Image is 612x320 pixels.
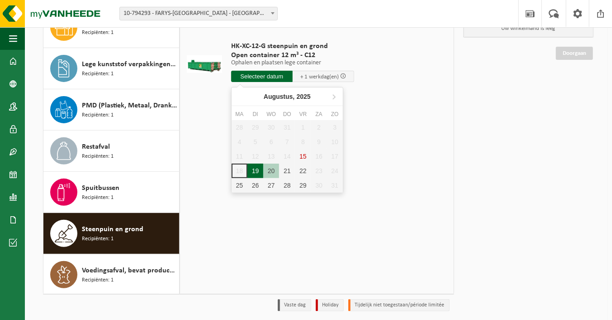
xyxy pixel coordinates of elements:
[295,110,311,119] div: vr
[82,111,114,120] span: Recipiënten: 1
[295,178,311,193] div: 29
[263,164,279,178] div: 20
[464,20,594,37] p: Uw winkelmand is leeg
[279,178,295,193] div: 28
[82,265,177,276] span: Voedingsafval, bevat producten van dierlijke oorsprong, onverpakt, categorie 3
[82,224,143,235] span: Steenpuin en grond
[311,110,327,119] div: za
[82,276,114,285] span: Recipiënten: 1
[300,74,339,80] span: + 1 werkdag(en)
[279,110,295,119] div: do
[82,100,177,111] span: PMD (Plastiek, Metaal, Drankkartons) (bedrijven)
[43,89,180,131] button: PMD (Plastiek, Metaal, Drankkartons) (bedrijven) Recipiënten: 1
[119,7,278,20] span: 10-794293 - FARYS-ASSE - ASSE
[247,164,263,178] div: 19
[82,235,114,243] span: Recipiënten: 1
[263,178,279,193] div: 27
[82,29,114,37] span: Recipiënten: 1
[231,42,354,51] span: HK-XC-12-G steenpuin en grond
[43,254,180,295] button: Voedingsafval, bevat producten van dierlijke oorsprong, onverpakt, categorie 3 Recipiënten: 1
[82,59,177,70] span: Lege kunststof verpakkingen van gevaarlijke stoffen
[316,299,344,311] li: Holiday
[231,51,354,60] span: Open container 12 m³ - C12
[43,131,180,172] button: Restafval Recipiënten: 1
[232,178,247,193] div: 25
[247,178,263,193] div: 26
[231,60,354,66] p: Ophalen en plaatsen lege container
[82,141,110,152] span: Restafval
[348,299,450,311] li: Tijdelijk niet toegestaan/période limitée
[43,48,180,89] button: Lege kunststof verpakkingen van gevaarlijke stoffen Recipiënten: 1
[231,71,293,82] input: Selecteer datum
[263,110,279,119] div: wo
[82,194,114,202] span: Recipiënten: 1
[82,183,119,194] span: Spuitbussen
[260,89,314,104] div: Augustus,
[247,110,263,119] div: di
[43,172,180,213] button: Spuitbussen Recipiënten: 1
[327,110,343,119] div: zo
[232,110,247,119] div: ma
[297,93,311,100] i: 2025
[295,164,311,178] div: 22
[82,152,114,161] span: Recipiënten: 1
[556,47,593,60] a: Doorgaan
[82,70,114,78] span: Recipiënten: 1
[278,299,311,311] li: Vaste dag
[279,164,295,178] div: 21
[43,213,180,254] button: Steenpuin en grond Recipiënten: 1
[120,7,277,20] span: 10-794293 - FARYS-ASSE - ASSE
